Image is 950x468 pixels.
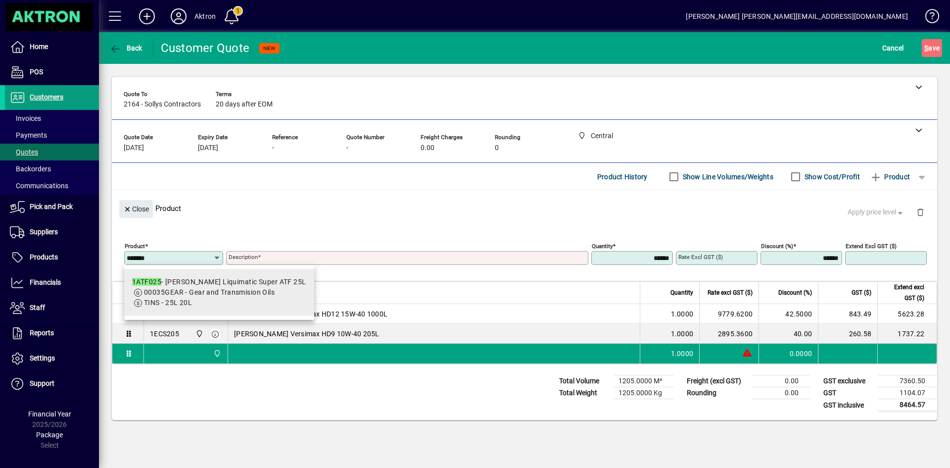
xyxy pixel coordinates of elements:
td: 8464.57 [878,399,937,412]
span: Home [30,43,48,51]
span: 1.0000 [671,309,694,319]
td: 1737.22 [877,324,937,344]
span: Financials [30,278,61,286]
div: 1ECS205 [150,329,179,339]
a: POS [5,60,99,85]
span: Staff [30,304,45,312]
button: Product History [593,168,652,186]
mat-label: Quantity [592,243,613,250]
span: - [346,144,348,152]
span: Support [30,379,54,387]
span: [DATE] [198,144,218,152]
span: Settings [30,354,55,362]
a: Backorders [5,160,99,177]
span: S [924,44,928,52]
span: Communications [10,182,68,190]
td: GST exclusive [818,375,878,387]
span: POS [30,68,43,76]
td: 1104.07 [878,387,937,399]
mat-label: Product [125,243,145,250]
div: 2895.3600 [706,329,753,339]
span: Package [36,431,63,439]
td: Total Weight [554,387,614,399]
a: Quotes [5,144,99,160]
a: Suppliers [5,220,99,245]
td: 0.00 [751,375,810,387]
span: Central [193,328,204,339]
button: Cancel [880,39,906,57]
td: 40.00 [759,324,818,344]
span: Quantity [670,287,693,298]
span: [DATE] [124,144,144,152]
a: Settings [5,346,99,371]
span: 0.00 [421,144,434,152]
div: Customer Quote [161,40,250,56]
span: Close [123,201,149,217]
a: Home [5,35,99,59]
td: 1205.0000 Kg [614,387,674,399]
mat-label: Rate excl GST ($) [678,254,723,260]
a: Invoices [5,110,99,127]
a: Pick and Pack [5,195,99,219]
td: Total Volume [554,375,614,387]
span: Product History [597,169,648,185]
button: Apply price level [844,204,909,221]
span: Invoices [10,114,41,122]
mat-label: Extend excl GST ($) [846,243,897,250]
mat-label: Discount (%) [761,243,793,250]
a: Knowledge Base [918,2,938,34]
a: Communications [5,177,99,194]
label: Show Cost/Profit [803,172,860,182]
span: Discount (%) [778,287,812,298]
span: 00035GEAR - Gear and Transmision Oils [144,288,275,296]
td: 260.58 [818,324,877,344]
app-page-header-button: Back [99,39,153,57]
span: ave [924,40,940,56]
button: Close [119,200,153,218]
span: Quotes [10,148,38,156]
td: GST [818,387,878,399]
div: Product [112,190,937,226]
a: Staff [5,296,99,320]
span: - [272,144,274,152]
td: 0.00 [751,387,810,399]
mat-option: 1ATF025 - Morris Liquimatic Super ATF 25L [124,269,314,316]
td: GST inclusive [818,399,878,412]
span: Financial Year [28,410,71,418]
span: Products [30,253,58,261]
td: 843.49 [818,304,877,324]
div: - [PERSON_NAME] Liquimatic Super ATF 25L [132,277,306,287]
span: Back [109,44,142,52]
span: Extend excl GST ($) [884,282,924,304]
em: 1ATF025 [132,278,161,286]
span: Customers [30,93,63,101]
div: Aktron [194,8,216,24]
span: NEW [263,45,276,52]
mat-label: Description [229,254,258,260]
span: [PERSON_NAME] Versimax HD9 10W-40 205L [234,329,380,339]
button: Add [131,7,163,25]
span: Pick and Pack [30,203,73,210]
span: Apply price level [848,207,905,217]
span: 1.0000 [671,329,694,339]
span: 2164 - Sollys Contractors [124,101,201,108]
span: 20 days after EOM [216,101,273,108]
div: [PERSON_NAME] [PERSON_NAME][EMAIL_ADDRESS][DOMAIN_NAME] [686,8,908,24]
span: Rate excl GST ($) [708,287,753,298]
td: 1205.0000 M³ [614,375,674,387]
button: Back [107,39,145,57]
span: Payments [10,131,47,139]
a: Payments [5,127,99,144]
button: Profile [163,7,194,25]
td: 42.5000 [759,304,818,324]
a: Support [5,371,99,396]
span: Cancel [882,40,904,56]
label: Show Line Volumes/Weights [681,172,773,182]
app-page-header-button: Close [117,204,155,213]
span: 1.0000 [671,349,694,359]
td: 0.0000 [759,344,818,364]
span: Reports [30,329,54,337]
span: Backorders [10,165,51,173]
a: Products [5,245,99,270]
td: Freight (excl GST) [682,375,751,387]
